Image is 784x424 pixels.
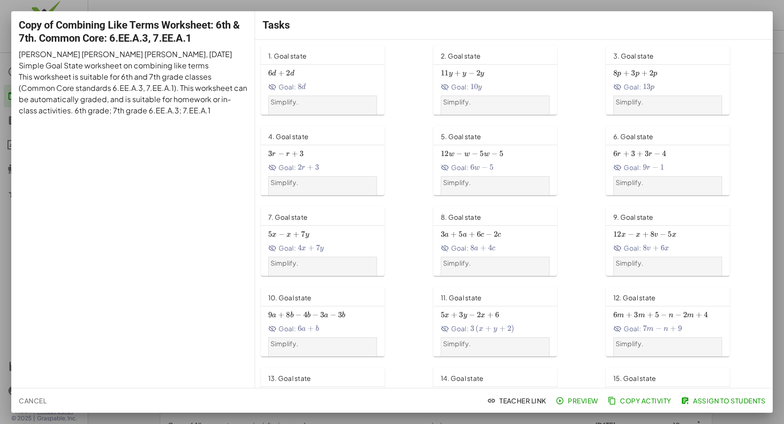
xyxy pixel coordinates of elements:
span: 12 [613,230,621,239]
span: 7 [316,243,320,253]
span: 1 [660,163,664,172]
span: d [272,70,276,77]
span: x [302,245,306,252]
span: + [308,243,314,253]
span: 5 [441,310,445,320]
span: Goal: [441,163,468,172]
span: − [660,230,666,239]
span: Preview [558,396,598,405]
span: m [687,312,694,319]
span: Teacher Link [489,396,546,405]
span: Goal: [441,243,468,253]
i: Goal State is hidden. [441,83,449,91]
span: 6 [268,68,272,78]
span: v [654,231,658,238]
span: 8 [298,82,302,91]
span: + [623,68,629,78]
i: Goal State is hidden. [613,244,622,253]
span: − [486,230,492,239]
span: 6 [613,310,617,320]
span: r [647,164,650,171]
span: Goal: [268,82,296,92]
span: − [628,230,634,239]
span: 2 [286,68,290,78]
span: − [654,149,660,158]
span: 3 [634,310,638,320]
span: + [670,324,676,333]
p: Simplify. [616,259,720,268]
span: 11 [441,68,449,78]
a: 5. Goal stateGoal:Simplify. [433,126,595,195]
span: b [290,312,294,319]
span: − [652,163,658,172]
span: 6. Goal state [613,132,653,141]
span: 2 [298,163,302,172]
span: ) [511,324,514,333]
span: Goal: [268,163,296,172]
span: w [449,150,454,158]
a: 8. Goal stateGoal:Simplify. [433,207,595,276]
span: 15. Goal state [613,374,656,382]
span: − [675,310,681,320]
span: 2 [476,68,480,78]
button: Assign to Students [679,392,769,409]
span: 4. Goal state [268,132,309,141]
span: 5 [459,230,462,239]
span: − [279,230,285,239]
p: Simple Goal State worksheet on combining like terms [19,60,248,71]
span: 3 [631,68,635,78]
span: + [451,310,457,320]
span: x [481,312,485,319]
span: 10. Goal state [268,293,312,302]
span: w [464,150,470,158]
span: r [286,150,290,158]
span: y [305,231,309,238]
i: Goal State is hidden. [613,164,622,172]
span: 9 [643,163,647,172]
span: Goal: [268,243,296,253]
span: 12. Goal state [613,293,656,302]
span: 2 [683,310,687,320]
i: Goal State is hidden. [613,325,622,333]
a: Preview [554,392,602,409]
p: Simplify. [443,97,548,107]
span: x [636,231,641,238]
span: 6 [661,243,664,253]
span: w [474,164,480,171]
span: + [626,310,632,320]
span: 4 [303,310,307,320]
span: + [641,68,648,78]
span: 3 [459,310,463,320]
span: 3 [645,149,648,158]
span: + [454,68,460,78]
span: 4 [662,149,666,158]
span: Goal: [441,324,468,334]
span: + [499,324,505,333]
span: 1. Goal state [268,52,307,60]
span: 9. Goal state [613,213,653,221]
span: a [463,231,467,238]
span: r [617,150,621,158]
a: 7. Goal stateGoal:Simplify. [261,207,422,276]
span: a [272,312,276,319]
span: r [272,150,276,158]
i: Goal State is hidden. [268,244,277,253]
span: a [302,325,306,333]
span: 5 [480,149,483,158]
span: 5. Goal state [441,132,481,141]
p: Simplify. [443,259,548,268]
span: 6 [470,163,474,172]
span: + [696,310,702,320]
span: + [647,310,653,320]
span: 7. Goal state [268,213,308,221]
span: Goal: [613,324,641,334]
a: 9. Goal stateGoal:Simplify. [606,207,767,276]
span: x [664,245,669,252]
span: Goal: [613,82,641,92]
span: Goal: [613,163,641,172]
button: Cancel [15,392,50,409]
span: 2 [494,230,498,239]
span: + [623,149,629,158]
a: 2. Goal stateGoal:Simplify. [433,45,595,115]
span: + [485,324,491,333]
